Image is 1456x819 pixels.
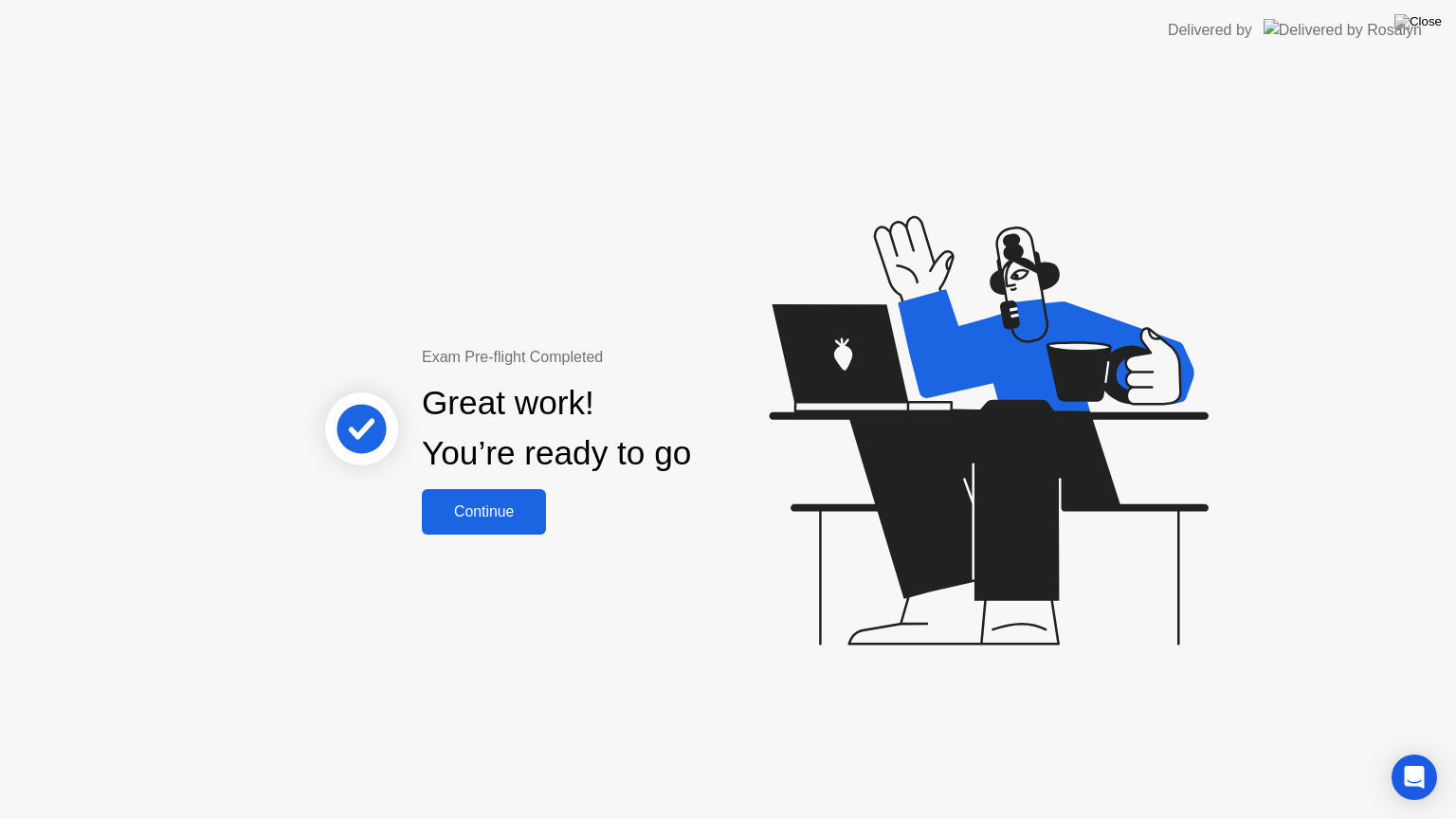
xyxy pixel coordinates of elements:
[422,378,691,479] div: Great work! You’re ready to go
[1392,755,1437,800] div: Open Intercom Messenger
[1264,19,1422,41] img: Delivered by Rosalyn
[422,489,546,535] button: Continue
[1394,14,1442,29] img: Close
[422,346,813,369] div: Exam Pre-flight Completed
[428,503,540,520] div: Continue
[1168,19,1252,42] div: Delivered by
